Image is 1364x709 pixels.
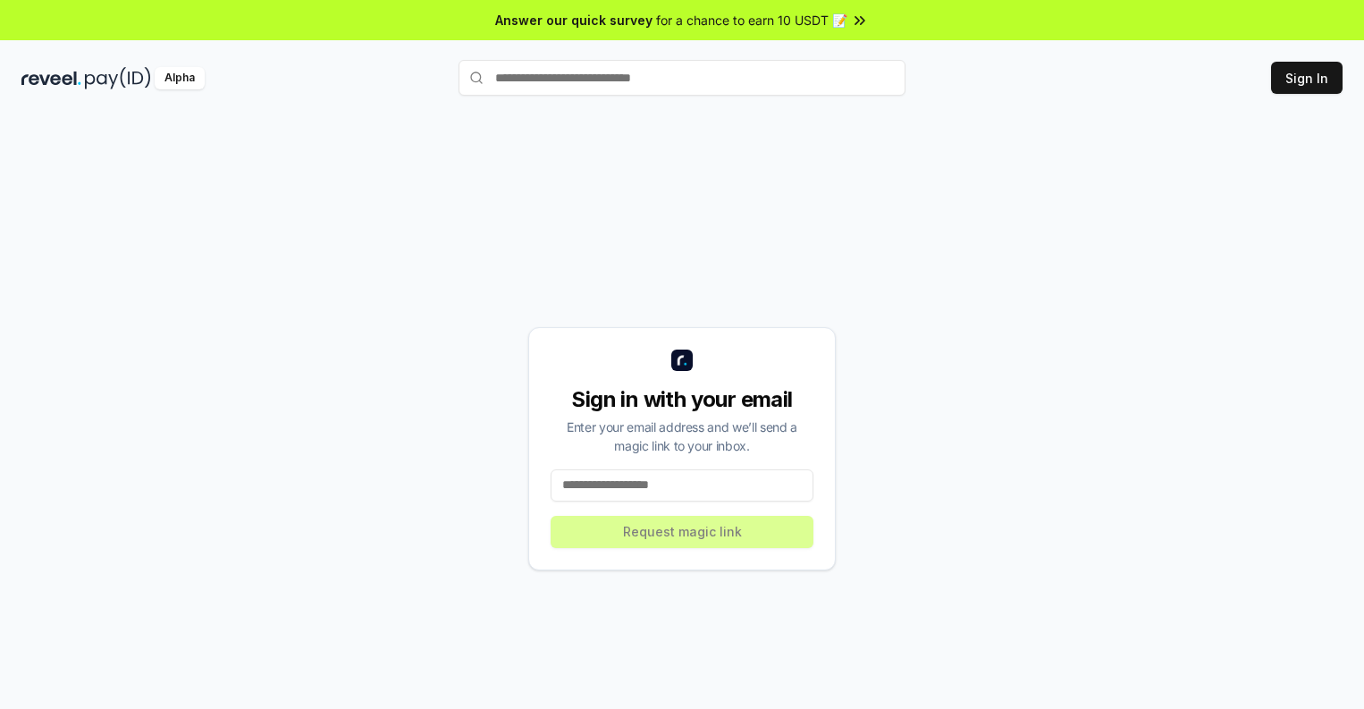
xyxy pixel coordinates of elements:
[21,67,81,89] img: reveel_dark
[671,350,693,371] img: logo_small
[495,11,653,30] span: Answer our quick survey
[155,67,205,89] div: Alpha
[551,385,813,414] div: Sign in with your email
[1271,62,1343,94] button: Sign In
[85,67,151,89] img: pay_id
[551,418,813,455] div: Enter your email address and we’ll send a magic link to your inbox.
[656,11,847,30] span: for a chance to earn 10 USDT 📝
